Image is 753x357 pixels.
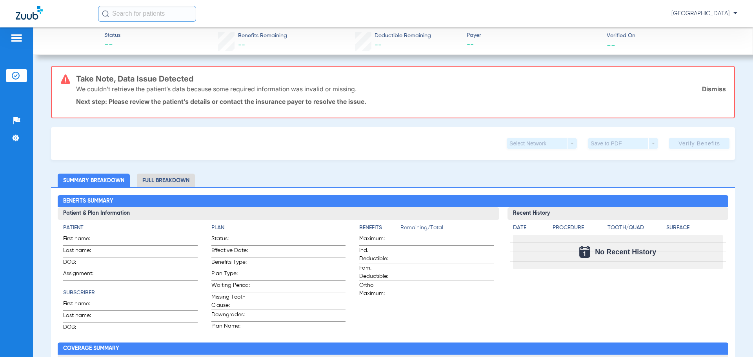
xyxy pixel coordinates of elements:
h4: Tooth/Quad [607,224,664,232]
h3: Patient & Plan Information [58,207,499,220]
img: Zuub Logo [16,6,43,20]
span: DOB: [63,323,102,334]
span: Plan Name: [211,322,250,333]
p: Next step: Please review the patient’s details or contact the insurance payer to resolve the issue. [76,98,726,105]
span: Downgrades: [211,311,250,321]
span: Waiting Period: [211,281,250,292]
h4: Plan [211,224,346,232]
p: We couldn’t retrieve the patient’s data because some required information was invalid or missing. [76,85,356,93]
img: Search Icon [102,10,109,17]
span: -- [607,41,615,49]
app-breakdown-title: Tooth/Quad [607,224,664,235]
span: -- [467,40,600,50]
span: Payer [467,31,600,40]
span: Deductible Remaining [375,32,431,40]
span: Ind. Deductible: [359,246,398,263]
span: No Recent History [595,248,656,256]
span: Benefits Remaining [238,32,287,40]
h2: Benefits Summary [58,195,728,208]
span: Last name: [63,312,102,322]
app-breakdown-title: Date [513,224,546,235]
h4: Surface [666,224,722,232]
h3: Take Note, Data Issue Detected [76,75,726,83]
span: Verified On [607,32,740,40]
span: Assignment: [63,270,102,280]
input: Search for patients [98,6,196,22]
span: Last name: [63,246,102,257]
h4: Benefits [359,224,400,232]
span: Benefits Type: [211,258,250,269]
img: Calendar [579,246,590,258]
app-breakdown-title: Surface [666,224,722,235]
span: Maximum: [359,235,398,245]
li: Full Breakdown [137,174,195,187]
h3: Recent History [507,207,728,220]
app-breakdown-title: Procedure [553,224,605,235]
h4: Procedure [553,224,605,232]
span: Remaining/Total [400,224,493,235]
span: First name: [63,235,102,245]
span: DOB: [63,258,102,269]
img: hamburger-icon [10,33,23,43]
li: Summary Breakdown [58,174,130,187]
a: Dismiss [702,85,726,93]
h4: Date [513,224,546,232]
span: -- [375,42,382,49]
span: Missing Tooth Clause: [211,293,250,310]
span: -- [238,42,245,49]
span: [GEOGRAPHIC_DATA] [671,10,737,18]
span: Effective Date: [211,246,250,257]
span: First name: [63,300,102,310]
span: Plan Type: [211,270,250,280]
h4: Patient [63,224,197,232]
img: error-icon [61,74,70,84]
span: Status [104,31,120,40]
span: Ortho Maximum: [359,281,398,298]
span: -- [104,40,120,51]
app-breakdown-title: Benefits [359,224,400,235]
span: Fam. Deductible: [359,264,398,281]
span: Status: [211,235,250,245]
h2: Coverage Summary [58,343,728,355]
h4: Subscriber [63,289,197,297]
